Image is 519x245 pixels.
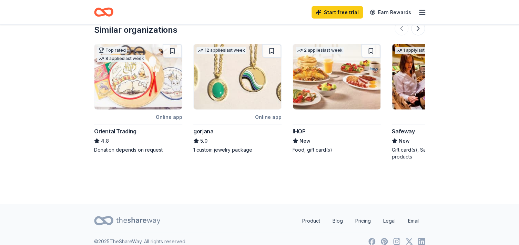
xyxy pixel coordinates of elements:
[296,47,344,54] div: 2 applies last week
[101,137,109,145] span: 4.8
[395,47,438,54] div: 1 apply last week
[193,44,282,153] a: Image for gorjana12 applieslast weekOnline appgorjana5.01 custom jewelry package
[94,44,182,153] a: Image for Oriental TradingTop rated8 applieslast weekOnline appOriental Trading4.8Donation depend...
[200,137,207,145] span: 5.0
[366,6,415,19] a: Earn Rewards
[97,55,145,62] div: 8 applies last week
[392,44,480,110] img: Image for Safeway
[392,44,480,160] a: Image for Safeway1 applylast weekOnline appSafewayNewGift card(s), Safeway grocery products
[94,44,182,110] img: Image for Oriental Trading
[94,146,182,153] div: Donation depends on request
[94,24,177,35] div: Similar organizations
[293,44,381,153] a: Image for IHOP2 applieslast weekIHOPNewFood, gift card(s)
[255,113,282,121] div: Online app
[196,47,246,54] div: 12 applies last week
[293,146,381,153] div: Food, gift card(s)
[312,6,363,19] a: Start free trial
[94,4,113,20] a: Home
[399,137,410,145] span: New
[194,44,281,110] img: Image for gorjana
[297,214,326,228] a: Product
[193,127,213,135] div: gorjana
[293,44,380,110] img: Image for IHOP
[403,214,425,228] a: Email
[378,214,401,228] a: Legal
[94,127,136,135] div: Oriental Trading
[297,214,425,228] nav: quick links
[97,47,127,54] div: Top rated
[392,127,415,135] div: Safeway
[350,214,376,228] a: Pricing
[156,113,182,121] div: Online app
[293,127,305,135] div: IHOP
[392,146,480,160] div: Gift card(s), Safeway grocery products
[193,146,282,153] div: 1 custom jewelry package
[299,137,311,145] span: New
[327,214,348,228] a: Blog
